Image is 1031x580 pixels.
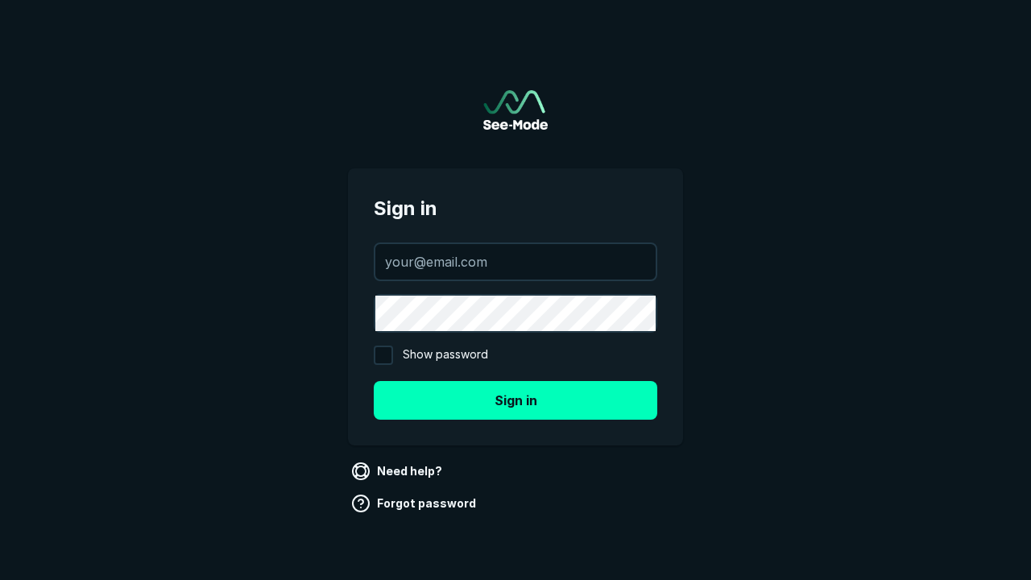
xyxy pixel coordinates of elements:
[483,90,548,130] a: Go to sign in
[374,381,657,420] button: Sign in
[403,346,488,365] span: Show password
[348,491,482,516] a: Forgot password
[483,90,548,130] img: See-Mode Logo
[374,194,657,223] span: Sign in
[348,458,449,484] a: Need help?
[375,244,656,280] input: your@email.com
